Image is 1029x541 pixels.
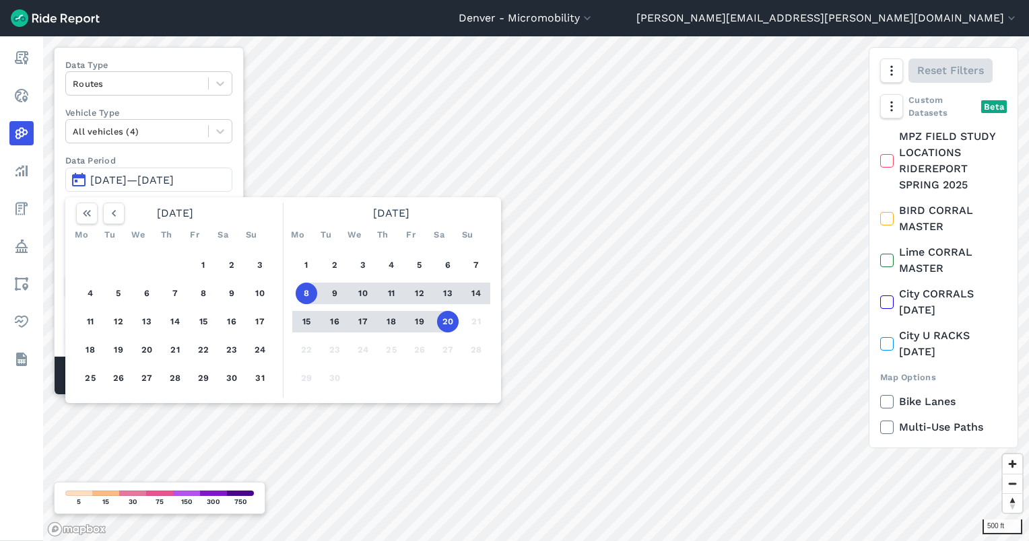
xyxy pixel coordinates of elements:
[880,446,1007,459] div: Export
[465,339,487,361] button: 28
[409,254,430,276] button: 5
[465,311,487,332] button: 21
[249,311,271,332] button: 17
[296,311,317,332] button: 15
[296,283,317,304] button: 8
[249,367,271,389] button: 31
[880,286,1007,318] label: City CORRALS [DATE]
[193,367,214,389] button: 29
[465,283,487,304] button: 14
[9,196,34,221] a: Fees
[400,224,422,246] div: Fr
[352,283,374,304] button: 10
[108,339,129,361] button: 19
[9,46,34,70] a: Report
[249,283,271,304] button: 10
[287,203,496,224] div: [DATE]
[324,311,345,332] button: 16
[917,63,984,79] span: Reset Filters
[880,244,1007,277] label: Lime CORRAL MASTER
[908,59,993,83] button: Reset Filters
[636,10,1018,26] button: [PERSON_NAME][EMAIL_ADDRESS][PERSON_NAME][DOMAIN_NAME]
[287,224,308,246] div: Mo
[409,311,430,332] button: 19
[55,357,243,394] div: Matched Trips
[65,106,232,119] label: Vehicle Type
[372,224,393,246] div: Th
[880,203,1007,235] label: BIRD CORRAL MASTER
[221,311,242,332] button: 16
[352,339,374,361] button: 24
[156,224,177,246] div: Th
[164,283,186,304] button: 7
[324,339,345,361] button: 23
[9,121,34,145] a: Heatmaps
[324,254,345,276] button: 2
[1003,454,1022,474] button: Zoom in
[428,224,450,246] div: Sa
[296,254,317,276] button: 1
[9,347,34,371] a: Datasets
[79,339,101,361] button: 18
[324,367,345,389] button: 30
[343,224,365,246] div: We
[90,174,174,186] span: [DATE]—[DATE]
[296,367,317,389] button: 29
[43,36,1029,541] canvas: Map
[465,254,487,276] button: 7
[324,283,345,304] button: 9
[380,311,402,332] button: 18
[981,100,1007,113] div: Beta
[249,254,271,276] button: 3
[193,254,214,276] button: 1
[136,283,158,304] button: 6
[193,311,214,332] button: 15
[880,394,1007,410] label: Bike Lanes
[136,367,158,389] button: 27
[9,83,34,108] a: Realtime
[136,339,158,361] button: 20
[1003,493,1022,513] button: Reset bearing to north
[11,9,100,27] img: Ride Report
[164,311,186,332] button: 14
[221,367,242,389] button: 30
[221,254,242,276] button: 2
[409,283,430,304] button: 12
[380,254,402,276] button: 4
[108,311,129,332] button: 12
[184,224,205,246] div: Fr
[79,367,101,389] button: 25
[164,339,186,361] button: 21
[164,367,186,389] button: 28
[880,328,1007,360] label: City U RACKS [DATE]
[212,224,234,246] div: Sa
[71,203,279,224] div: [DATE]
[240,224,262,246] div: Su
[108,283,129,304] button: 5
[99,224,121,246] div: Tu
[65,154,232,167] label: Data Period
[880,371,1007,384] div: Map Options
[459,10,594,26] button: Denver - Micromobility
[437,339,459,361] button: 27
[193,283,214,304] button: 8
[352,254,374,276] button: 3
[193,339,214,361] button: 22
[108,367,129,389] button: 26
[380,283,402,304] button: 11
[880,94,1007,119] div: Custom Datasets
[136,311,158,332] button: 13
[47,521,106,537] a: Mapbox logo
[249,339,271,361] button: 24
[79,283,101,304] button: 4
[221,339,242,361] button: 23
[880,129,1007,193] label: MPZ FIELD STUDY LOCATIONS RIDEREPORT SPRING 2025
[352,311,374,332] button: 17
[437,283,459,304] button: 13
[296,339,317,361] button: 22
[880,419,1007,435] label: Multi-Use Paths
[1003,474,1022,493] button: Zoom out
[983,519,1022,534] div: 500 ft
[79,311,101,332] button: 11
[409,339,430,361] button: 26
